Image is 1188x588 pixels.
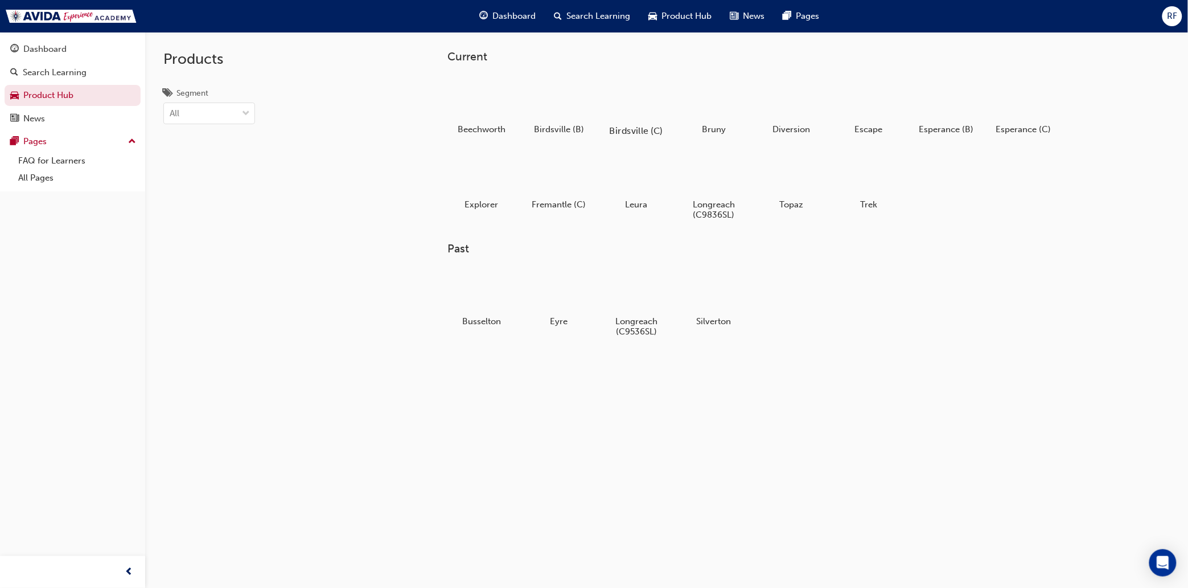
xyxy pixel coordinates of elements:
h5: Topaz [762,199,821,210]
h5: Explorer [452,199,512,210]
a: Escape [835,72,903,138]
a: News [5,108,141,129]
a: Trek [835,148,903,214]
span: up-icon [128,134,136,149]
span: RF [1168,10,1178,23]
a: Search Learning [5,62,141,83]
h5: Eyre [529,316,589,326]
div: Dashboard [23,43,67,56]
a: guage-iconDashboard [471,5,545,28]
h5: Esperance (C) [994,124,1054,134]
button: RF [1162,6,1182,26]
h5: Silverton [684,316,744,326]
h5: Longreach (C9836SL) [684,199,744,220]
a: Bruny [680,72,748,138]
span: pages-icon [10,137,19,147]
a: Leura [602,148,671,214]
h5: Escape [839,124,899,134]
span: car-icon [649,9,657,23]
span: guage-icon [480,9,488,23]
a: Diversion [757,72,825,138]
div: Open Intercom Messenger [1149,549,1177,577]
a: Birdsville (C) [602,72,671,138]
button: Pages [5,131,141,152]
a: Dashboard [5,39,141,60]
span: car-icon [10,91,19,101]
a: news-iconNews [721,5,774,28]
h5: Busselton [452,316,512,326]
h5: Diversion [762,124,821,134]
div: All [170,107,179,120]
a: Longreach (C9836SL) [680,148,748,224]
div: Search Learning [23,66,87,79]
a: Explorer [447,148,516,214]
a: Product Hub [5,85,141,106]
a: Birdsville (B) [525,72,593,138]
h3: Past [447,242,1094,255]
a: Busselton [447,265,516,331]
h5: Leura [607,199,667,210]
h2: Products [163,50,255,68]
h5: Longreach (C9536SL) [607,316,667,337]
span: news-icon [730,9,739,23]
h5: Fremantle (C) [529,199,589,210]
a: Fremantle (C) [525,148,593,214]
h5: Trek [839,199,899,210]
a: search-iconSearch Learning [545,5,640,28]
div: Segment [176,88,208,99]
span: News [743,10,765,23]
span: search-icon [10,68,18,78]
span: tags-icon [163,89,172,99]
span: guage-icon [10,44,19,55]
span: news-icon [10,114,19,124]
span: Dashboard [493,10,536,23]
a: All Pages [14,169,141,187]
a: car-iconProduct Hub [640,5,721,28]
span: Product Hub [662,10,712,23]
h5: Birdsville (B) [529,124,589,134]
span: Pages [796,10,820,23]
span: prev-icon [125,565,134,579]
a: Topaz [757,148,825,214]
span: search-icon [554,9,562,23]
a: Longreach (C9536SL) [602,265,671,341]
a: FAQ for Learners [14,152,141,170]
a: Esperance (B) [912,72,980,138]
h3: Current [447,50,1094,63]
button: DashboardSearch LearningProduct HubNews [5,36,141,131]
span: Search Learning [567,10,631,23]
div: News [23,112,45,125]
a: pages-iconPages [774,5,829,28]
a: Esperance (C) [989,72,1058,138]
a: Beechworth [447,72,516,138]
h5: Esperance (B) [916,124,976,134]
a: Eyre [525,265,593,331]
h5: Bruny [684,124,744,134]
span: down-icon [242,107,250,121]
div: Pages [23,135,47,148]
h5: Beechworth [452,124,512,134]
h5: Birdsville (C) [605,125,668,136]
img: Trak [6,10,137,23]
span: pages-icon [783,9,792,23]
a: Silverton [680,265,748,331]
